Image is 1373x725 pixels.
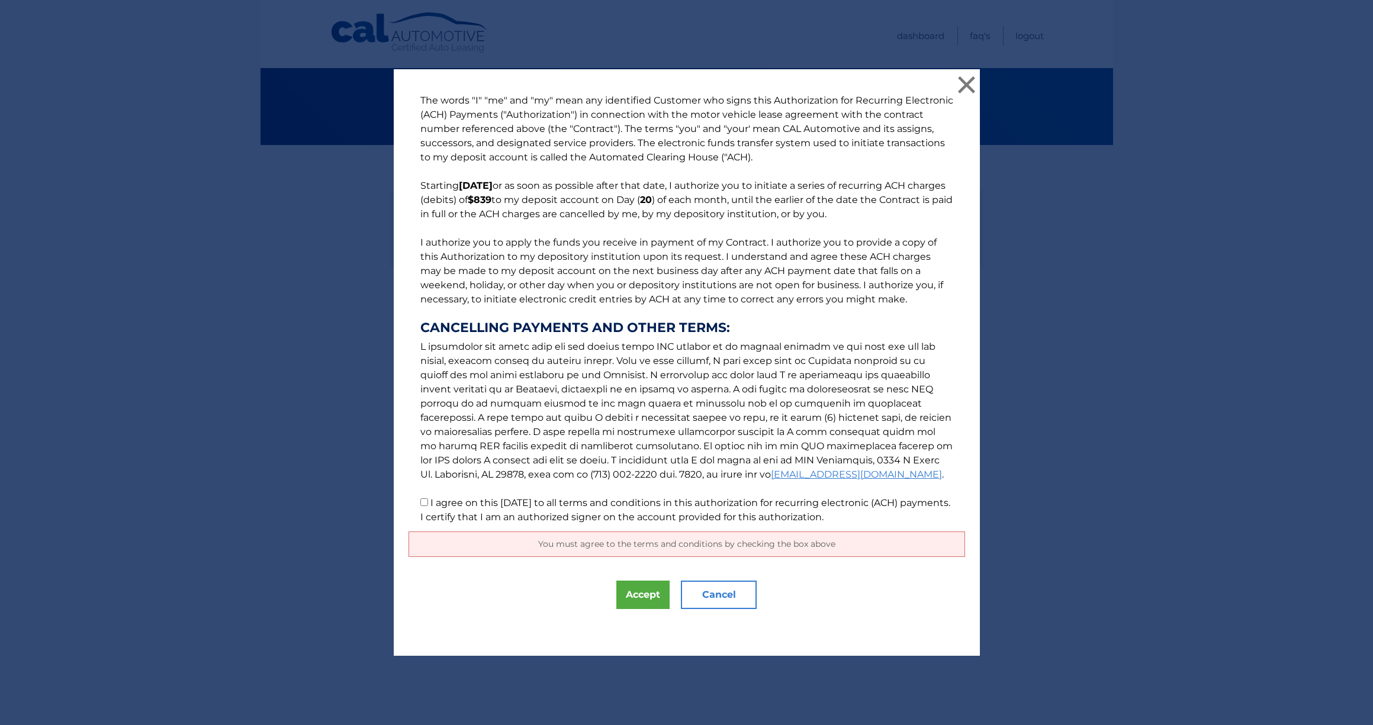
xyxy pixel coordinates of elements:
button: Accept [616,581,670,609]
b: [DATE] [459,180,493,191]
span: You must agree to the terms and conditions by checking the box above [538,539,835,549]
button: Cancel [681,581,757,609]
button: × [955,73,979,96]
a: [EMAIL_ADDRESS][DOMAIN_NAME] [771,469,942,480]
label: I agree on this [DATE] to all terms and conditions in this authorization for recurring electronic... [420,497,950,523]
b: 20 [640,194,652,205]
b: $839 [468,194,491,205]
p: The words "I" "me" and "my" mean any identified Customer who signs this Authorization for Recurri... [409,94,965,524]
strong: CANCELLING PAYMENTS AND OTHER TERMS: [420,321,953,335]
